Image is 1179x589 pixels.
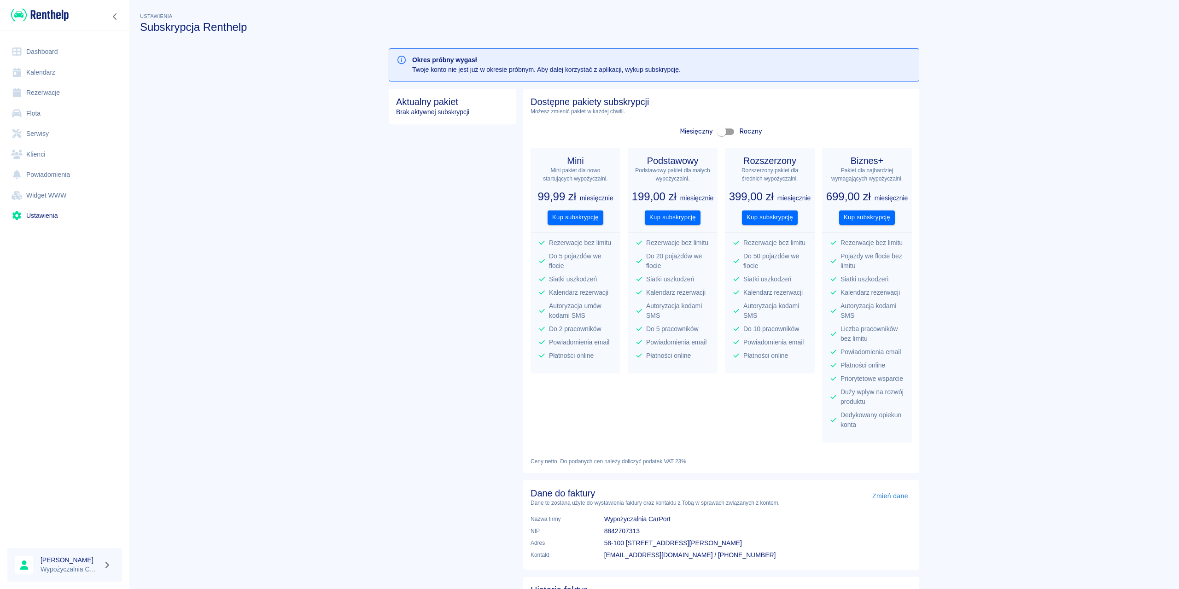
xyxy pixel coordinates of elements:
[840,410,905,430] p: Dedykowany opiekun konta
[7,185,122,206] a: Widget WWW
[646,324,710,334] p: Do 5 pracowników
[549,324,613,334] p: Do 2 pracowników
[549,274,613,284] p: Siatki uszkodzeń
[7,7,69,23] a: Renthelp logo
[646,301,710,321] p: Autoryzacja kodami SMS
[604,538,912,548] p: 58-100 [STREET_ADDRESS][PERSON_NAME]
[875,193,908,203] p: miesięcznie
[743,301,807,321] p: Autoryzacja kodami SMS
[743,288,807,297] p: Kalendarz rezerwacji
[743,238,807,248] p: Rezerwacje bez limitu
[839,210,895,225] button: Kup subskrypcję
[840,324,905,344] p: Liczba pracowników bez limitu
[11,7,69,23] img: Renthelp logo
[7,41,122,62] a: Dashboard
[646,274,710,284] p: Siatki uszkodzeń
[869,488,912,505] a: Zmień dane
[108,11,122,23] button: Zwiń nawigację
[645,210,700,225] button: Kup subskrypcję
[732,166,807,183] p: Rozszerzony pakiet dla średnich wypożyczalni.
[742,210,798,225] button: Kup subskrypcję
[840,387,905,407] p: Duży wpływ na rozwój produktu
[646,238,710,248] p: Rezerwacje bez limitu
[396,96,508,107] h4: Aktualny pakiet
[826,190,871,203] h3: 699,00 zł
[840,361,905,370] p: Płatności online
[7,62,122,83] a: Kalendarz
[7,144,122,165] a: Klienci
[777,193,811,203] p: miesięcznie
[743,324,807,334] p: Do 10 pracowników
[604,526,912,536] p: 8842707313
[680,193,714,203] p: miesięcznie
[632,190,677,203] h3: 199,00 zł
[7,205,122,226] a: Ustawienia
[7,164,122,185] a: Powiadomienia
[829,155,905,166] h4: Biznes+
[531,515,589,523] p: Nazwa firmy
[531,527,589,535] p: NIP
[549,338,613,347] p: Powiadomienia email
[732,155,807,166] h4: Rozszerzony
[396,107,508,117] p: Brak aktywnej subskrypcji
[840,347,905,357] p: Powiadomienia email
[549,238,613,248] p: Rezerwacje bez limitu
[7,82,122,103] a: Rezerwacje
[729,190,774,203] h3: 399,00 zł
[604,514,912,524] p: Wypożyczalnia CarPort
[140,13,173,19] span: Ustawienia
[840,251,905,271] p: Pojazdy we flocie bez limitu
[743,351,807,361] p: Płatności online
[531,551,589,559] p: Kontakt
[41,555,99,565] h6: [PERSON_NAME]
[635,155,710,166] h4: Podstawowy
[549,251,613,271] p: Do 5 pojazdów we flocie
[743,251,807,271] p: Do 50 pojazdów we flocie
[604,550,912,560] p: [EMAIL_ADDRESS][DOMAIN_NAME] / [PHONE_NUMBER]
[743,274,807,284] p: Siatki uszkodzeń
[531,457,912,466] p: Ceny netto. Do podanych cen należy doliczyć podatek VAT 23%
[7,123,122,144] a: Serwisy
[41,565,99,574] p: Wypożyczalnia CarPort
[635,166,710,183] p: Podstawowy pakiet dla małych wypożyczalni.
[840,238,905,248] p: Rezerwacje bez limitu
[538,166,613,183] p: Mini pakiet dla nowo startujących wypożyczalni.
[840,288,905,297] p: Kalendarz rezerwacji
[412,65,681,75] p: Twoje konto nie jest już w okresie próbnym. Aby dalej korzystać z aplikacji, wykup subskrypcję.
[580,193,613,203] p: miesięcznie
[549,301,613,321] p: Autoryzacja umów kodami SMS
[840,274,905,284] p: Siatki uszkodzeń
[537,190,576,203] h3: 99,99 zł
[646,338,710,347] p: Powiadomienia email
[829,166,905,183] p: Pakiet dla najbardziej wymagających wypożyczalni.
[531,488,780,499] h4: Dane do faktury
[840,374,905,384] p: Priorytetowe wsparcie
[538,155,613,166] h4: Mini
[549,351,613,361] p: Płatności online
[646,288,710,297] p: Kalendarz rezerwacji
[743,338,807,347] p: Powiadomienia email
[531,123,912,140] div: Miesięczny Roczny
[646,251,710,271] p: Do 20 pojazdów we flocie
[840,301,905,321] p: Autoryzacja kodami SMS
[548,210,603,225] button: Kup subskrypcję
[549,288,613,297] p: Kalendarz rezerwacji
[531,107,912,116] p: Możesz zmienić pakiet w każdej chwili.
[140,21,1168,34] h3: Subskrypcja Renthelp
[646,351,710,361] p: Płatności online
[531,499,780,507] p: Dane te zostaną użyte do wystawienia faktury oraz kontaktu z Tobą w sprawach związanych z kontem.
[412,56,477,64] b: Okres próbny wygasł
[531,96,912,107] h4: Dostępne pakiety subskrypcji
[531,539,589,547] p: Adres
[7,103,122,124] a: Flota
